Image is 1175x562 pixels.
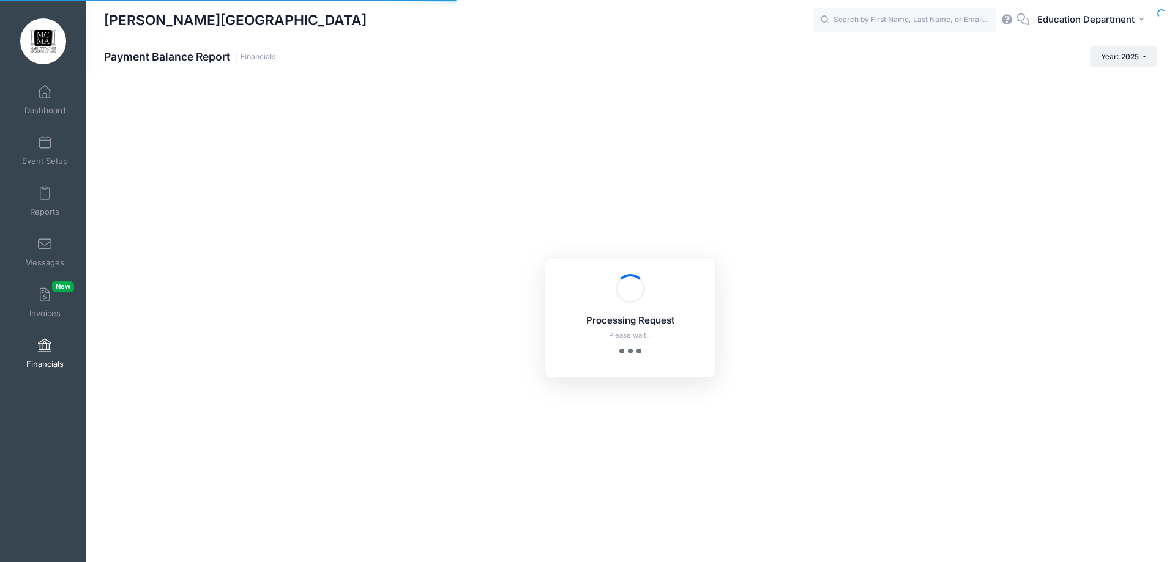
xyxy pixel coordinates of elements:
[1037,13,1135,26] span: Education Department
[16,332,74,375] a: Financials
[16,231,74,273] a: Messages
[24,105,65,116] span: Dashboard
[16,78,74,121] a: Dashboard
[52,281,74,292] span: New
[1101,52,1139,61] span: Year: 2025
[104,6,367,34] h1: [PERSON_NAME][GEOGRAPHIC_DATA]
[241,53,276,62] a: Financials
[25,257,64,268] span: Messages
[16,180,74,223] a: Reports
[561,330,699,341] p: Please wait...
[104,50,276,63] h1: Payment Balance Report
[29,308,61,319] span: Invoices
[16,129,74,172] a: Event Setup
[20,18,66,64] img: Marietta Cobb Museum of Art
[813,8,996,32] input: Search by First Name, Last Name, or Email...
[1029,6,1157,34] button: Education Department
[30,207,59,217] span: Reports
[22,156,68,166] span: Event Setup
[26,359,64,369] span: Financials
[561,316,699,327] h5: Processing Request
[1090,46,1157,67] button: Year: 2025
[16,281,74,324] a: InvoicesNew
